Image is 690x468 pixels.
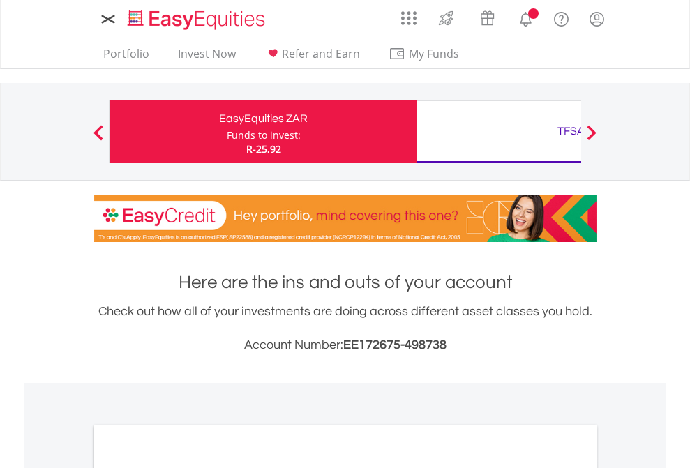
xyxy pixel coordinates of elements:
a: Refer and Earn [259,47,366,68]
div: Check out how all of your investments are doing across different asset classes you hold. [94,302,597,355]
a: Notifications [508,3,543,31]
span: My Funds [389,45,480,63]
a: AppsGrid [392,3,426,26]
button: Previous [84,132,112,146]
a: Portfolio [98,47,155,68]
img: EasyCredit Promotion Banner [94,195,597,242]
span: Refer and Earn [282,46,360,61]
a: Vouchers [467,3,508,29]
span: EE172675-498738 [343,338,447,352]
span: R-25.92 [246,142,281,156]
div: EasyEquities ZAR [118,109,409,128]
img: EasyEquities_Logo.png [125,8,271,31]
img: grid-menu-icon.svg [401,10,417,26]
a: My Profile [579,3,615,34]
a: Invest Now [172,47,241,68]
button: Next [578,132,606,146]
h3: Account Number: [94,335,597,355]
a: Home page [122,3,271,31]
img: thrive-v2.svg [435,7,458,29]
div: Funds to invest: [227,128,301,142]
img: vouchers-v2.svg [476,7,499,29]
h1: Here are the ins and outs of your account [94,270,597,295]
a: FAQ's and Support [543,3,579,31]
